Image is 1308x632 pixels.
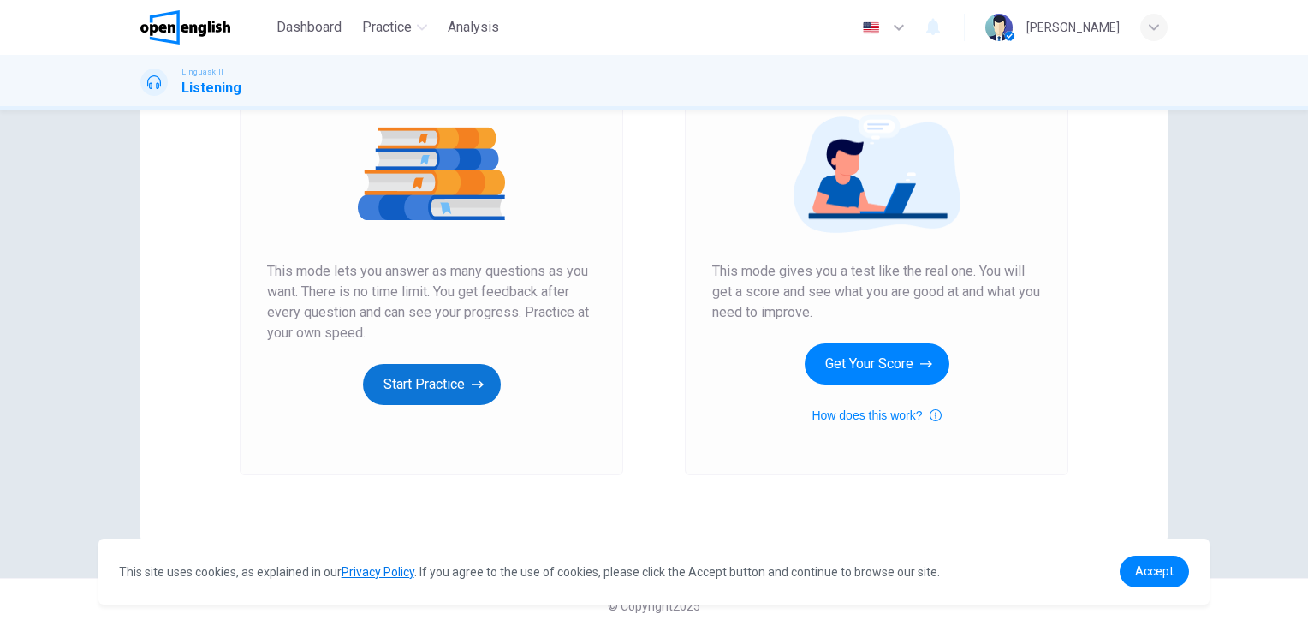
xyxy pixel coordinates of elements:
img: OpenEnglish logo [140,10,230,45]
button: Practice [355,12,434,43]
img: en [860,21,882,34]
button: Get Your Score [805,343,949,385]
span: Accept [1135,564,1174,578]
span: This mode lets you answer as many questions as you want. There is no time limit. You get feedback... [267,261,596,343]
span: Dashboard [276,17,342,38]
span: This site uses cookies, as explained in our . If you agree to the use of cookies, please click th... [119,565,940,579]
a: Privacy Policy [342,565,414,579]
span: © Copyright 2025 [608,599,700,613]
span: Analysis [448,17,499,38]
div: cookieconsent [98,539,1210,605]
span: This mode gives you a test like the real one. You will get a score and see what you are good at a... [712,261,1041,323]
span: Linguaskill [181,66,223,78]
button: Start Practice [363,364,501,405]
h1: Listening [181,78,241,98]
a: dismiss cookie message [1120,556,1189,587]
a: OpenEnglish logo [140,10,270,45]
span: Practice [362,17,412,38]
img: Profile picture [985,14,1013,41]
button: Dashboard [270,12,348,43]
button: Analysis [441,12,506,43]
button: How does this work? [812,405,941,426]
div: [PERSON_NAME] [1026,17,1120,38]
